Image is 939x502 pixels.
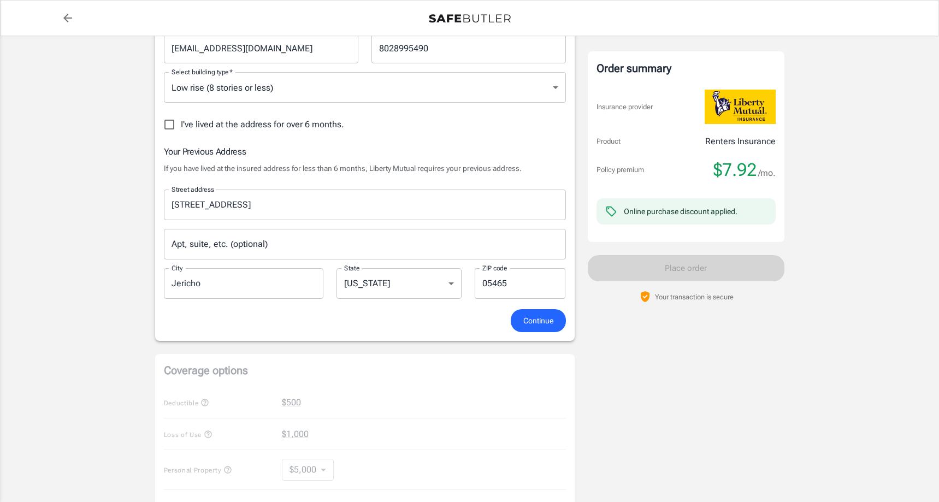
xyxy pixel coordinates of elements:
p: Insurance provider [597,102,653,113]
input: Enter number [371,33,566,63]
span: /mo. [758,166,776,181]
img: Liberty Mutual [705,90,776,124]
div: Low rise (8 stories or less) [164,72,566,103]
label: State [344,263,360,273]
p: Policy premium [597,164,644,175]
a: back to quotes [57,7,79,29]
label: ZIP code [482,263,507,273]
div: Order summary [597,60,776,76]
label: City [172,263,182,273]
span: I've lived at the address for over 6 months. [181,118,344,131]
p: If you have lived at the insured address for less than 6 months, Liberty Mutual requires your pre... [164,163,566,174]
label: Street address [172,185,214,194]
div: Online purchase discount applied. [624,206,737,217]
span: $7.92 [713,159,757,181]
input: Enter email [164,33,358,63]
h6: Your Previous Address [164,145,566,158]
p: Renters Insurance [705,135,776,148]
span: Continue [523,314,553,328]
button: Continue [511,309,566,333]
img: Back to quotes [429,14,511,23]
p: Product [597,136,621,147]
p: Your transaction is secure [655,292,734,302]
label: Select building type [172,67,233,76]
